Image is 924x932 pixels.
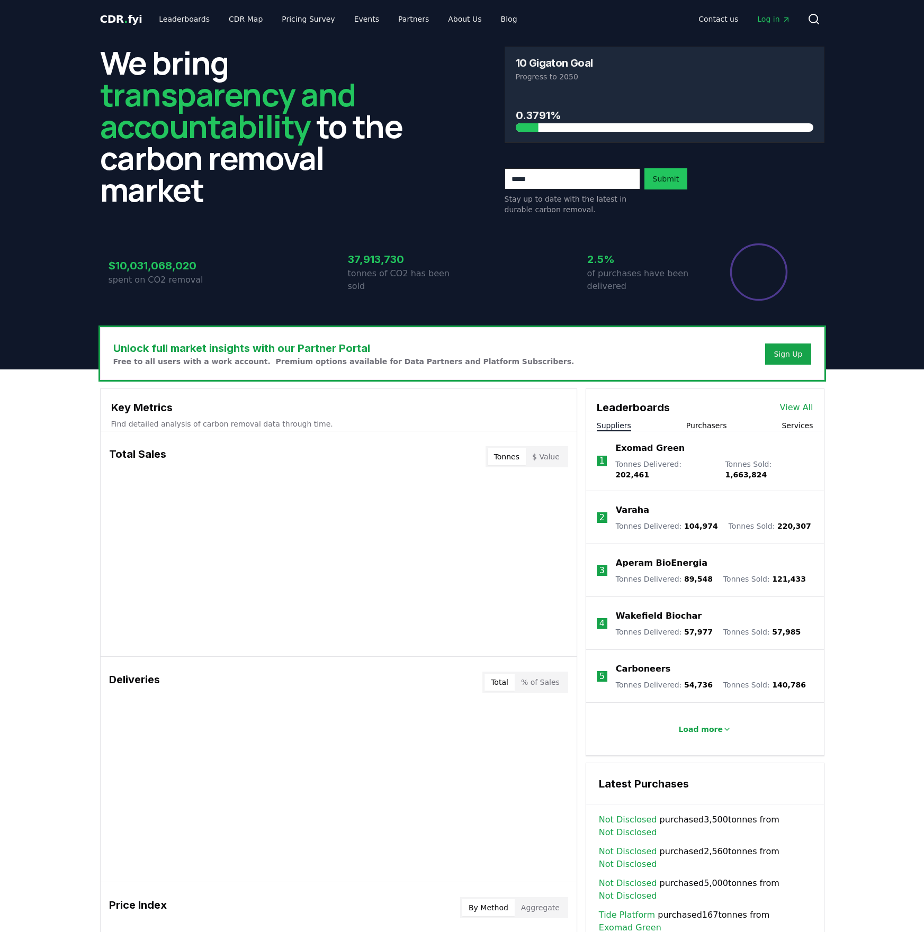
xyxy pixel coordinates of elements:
[100,73,356,148] span: transparency and accountability
[597,420,631,431] button: Suppliers
[273,10,343,29] a: Pricing Survey
[439,10,490,29] a: About Us
[599,813,811,839] span: purchased 3,500 tonnes from
[515,674,566,691] button: % of Sales
[615,470,649,479] span: 202,461
[723,680,806,690] p: Tonnes Sold :
[109,897,167,918] h3: Price Index
[505,194,640,215] p: Stay up to date with the latest in durable carbon removal.
[729,242,788,302] div: Percentage of sales delivered
[599,909,655,921] a: Tide Platform
[670,719,740,740] button: Load more
[772,681,806,689] span: 140,786
[100,12,142,26] a: CDR.fyi
[684,522,718,530] span: 104,974
[749,10,799,29] a: Log in
[390,10,437,29] a: Partners
[678,724,723,735] p: Load more
[516,71,813,82] p: Progress to 2050
[516,58,593,68] h3: 10 Gigaton Goal
[597,400,670,415] h3: Leaderboards
[599,455,604,467] p: 1
[113,340,575,356] h3: Unlock full market insights with our Partner Portal
[124,13,128,25] span: .
[109,258,223,274] h3: $10,031,068,020
[616,521,718,531] p: Tonnes Delivered :
[599,776,811,792] h3: Latest Purchases
[616,574,713,584] p: Tonnes Delivered :
[109,274,223,286] p: spent on CO2 removal
[616,627,713,637] p: Tonnes Delivered :
[348,267,462,293] p: tonnes of CO2 has been sold
[723,574,806,584] p: Tonnes Sold :
[644,168,688,189] button: Submit
[690,10,799,29] nav: Main
[100,13,142,25] span: CDR fyi
[599,670,605,683] p: 5
[599,890,657,902] a: Not Disclosed
[765,343,811,365] button: Sign Up
[782,420,813,431] button: Services
[492,10,526,29] a: Blog
[725,459,813,480] p: Tonnes Sold :
[100,47,420,205] h2: We bring to the carbon removal market
[587,251,702,267] h3: 2.5%
[757,14,790,24] span: Log in
[616,663,670,675] a: Carboneers
[109,446,166,467] h3: Total Sales
[777,522,811,530] span: 220,307
[599,877,811,902] span: purchased 5,000 tonnes from
[599,858,657,871] a: Not Disclosed
[616,557,707,569] a: Aperam BioEnergia
[684,681,713,689] span: 54,736
[615,459,714,480] p: Tonnes Delivered :
[515,899,566,916] button: Aggregate
[723,627,801,637] p: Tonnes Sold :
[725,470,767,479] span: 1,663,824
[150,10,525,29] nav: Main
[774,349,802,359] a: Sign Up
[780,401,813,414] a: View All
[616,504,649,517] a: Varaha
[348,251,462,267] h3: 37,913,730
[599,617,605,630] p: 4
[684,575,713,583] span: 89,548
[684,628,713,636] span: 57,977
[772,575,806,583] span: 121,433
[220,10,271,29] a: CDR Map
[599,877,657,890] a: Not Disclosed
[599,845,811,871] span: purchased 2,560 tonnes from
[686,420,727,431] button: Purchasers
[599,813,657,826] a: Not Disclosed
[587,267,702,293] p: of purchases have been delivered
[113,356,575,367] p: Free to all users with a work account. Premium options available for Data Partners and Platform S...
[690,10,747,29] a: Contact us
[599,564,605,577] p: 3
[616,610,702,622] a: Wakefield Biochar
[346,10,388,29] a: Events
[526,448,566,465] button: $ Value
[772,628,801,636] span: 57,985
[729,521,811,531] p: Tonnes Sold :
[599,845,657,858] a: Not Disclosed
[109,672,160,693] h3: Deliveries
[599,511,605,524] p: 2
[485,674,515,691] button: Total
[111,419,566,429] p: Find detailed analysis of carbon removal data through time.
[111,400,566,415] h3: Key Metrics
[599,826,657,839] a: Not Disclosed
[616,680,713,690] p: Tonnes Delivered :
[150,10,218,29] a: Leaderboards
[488,448,526,465] button: Tonnes
[516,107,813,123] h3: 0.3791%
[462,899,515,916] button: By Method
[615,442,685,455] a: Exomad Green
